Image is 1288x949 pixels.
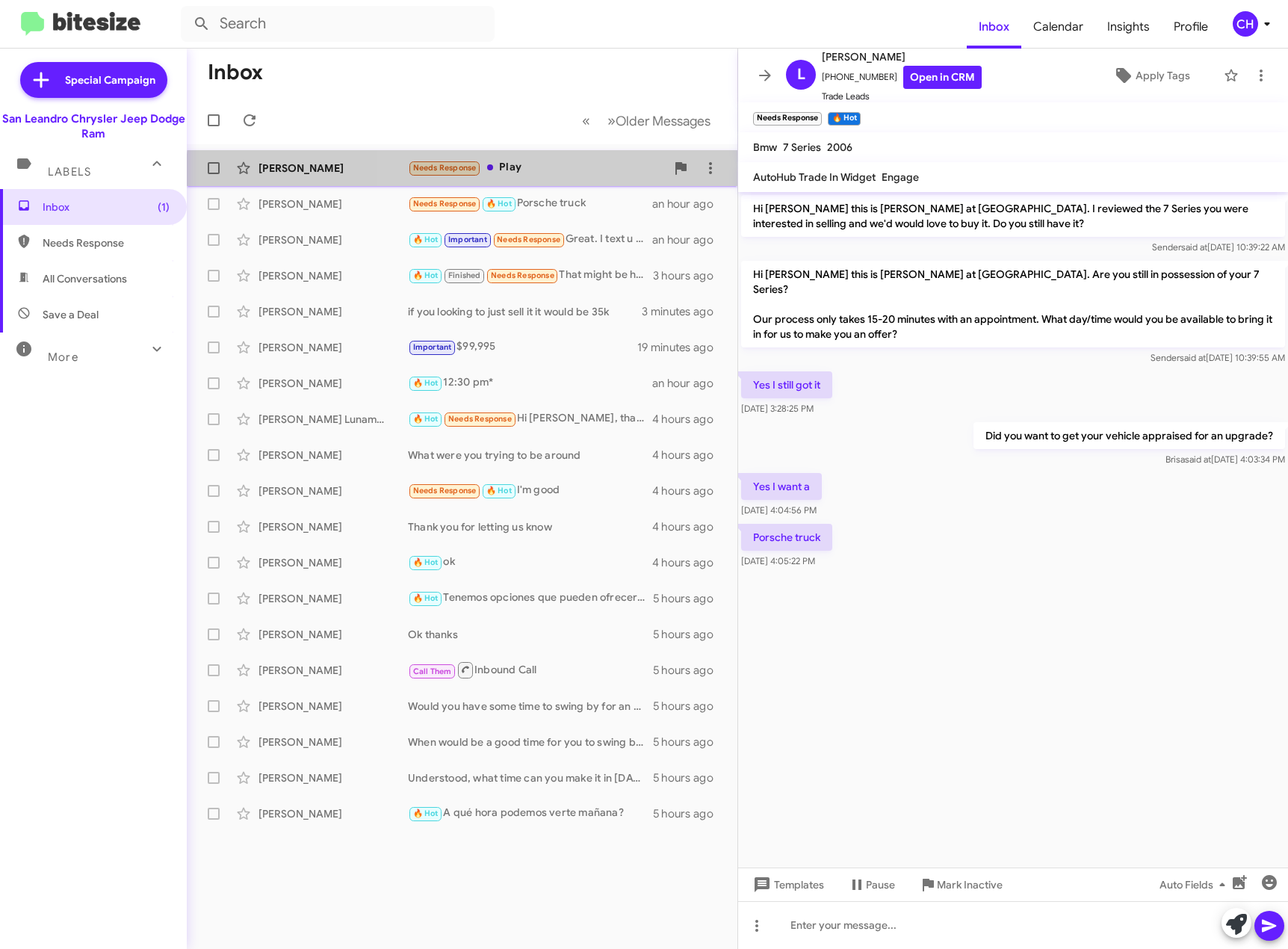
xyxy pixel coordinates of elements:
span: [DATE] 4:04:56 PM [741,504,817,516]
span: Special Campaign [65,72,155,87]
span: Profile [1162,5,1220,49]
span: Auto Fields [1159,871,1231,898]
div: an hour ago [652,376,725,391]
div: Tenemos opciones que pueden ofrecer pagos bajos [408,590,653,607]
span: L [797,63,805,87]
span: 🔥 Hot [413,414,439,424]
div: Thank you for letting us know [408,519,652,534]
div: ok [408,554,652,571]
span: Apply Tags [1136,62,1190,89]
div: 4 hours ago [652,412,725,427]
span: » [607,111,616,130]
div: CH [1233,11,1258,37]
div: A qué hora podemos verte mañana? [408,805,653,822]
span: 🔥 Hot [413,809,439,818]
a: Inbox [967,5,1021,49]
a: Insights [1095,5,1162,49]
span: Needs Response [413,486,477,495]
div: [PERSON_NAME] [258,699,408,714]
div: [PERSON_NAME] [258,376,408,391]
span: Sender [DATE] 10:39:22 AM [1152,241,1285,253]
div: Understood, what time can you make it in [DATE]? [408,770,653,785]
div: That might be hard this weekend. Is it possible to go to a place near [GEOGRAPHIC_DATA]? [408,267,653,284]
span: (1) [158,200,170,214]
div: 19 minutes ago [637,340,725,355]
div: 5 hours ago [653,806,725,821]
button: Apply Tags [1086,62,1216,89]
div: Would you have some time to swing by for an appraisal? [408,699,653,714]
div: What were you trying to be around [408,448,652,463]
div: 5 hours ago [653,699,725,714]
span: said at [1181,241,1207,253]
div: 4 hours ago [652,519,725,534]
div: 5 hours ago [653,735,725,749]
span: Pause [866,871,895,898]
span: [DATE] 4:05:22 PM [741,555,815,566]
span: Needs Response [43,235,170,250]
div: [PERSON_NAME] [258,304,408,319]
input: Search [181,6,495,42]
span: Important [448,235,487,244]
div: an hour ago [652,232,725,247]
span: Labels [48,165,91,179]
span: Important [413,342,452,352]
p: Yes I want a [741,473,822,500]
a: Calendar [1021,5,1095,49]
span: More [48,350,78,364]
div: [PERSON_NAME] [258,268,408,283]
div: 5 hours ago [653,627,725,642]
div: 12:30 pm* [408,374,652,392]
span: 🔥 Hot [413,593,439,603]
div: 3 minutes ago [642,304,725,319]
div: if you looking to just sell it it would be 35k [408,304,642,319]
div: I'm good [408,482,652,499]
small: 🔥 Hot [828,112,860,126]
div: 5 hours ago [653,591,725,606]
span: Finished [448,271,481,280]
div: [PERSON_NAME] [258,197,408,211]
span: Needs Response [497,235,560,244]
button: Templates [738,871,836,898]
div: [PERSON_NAME] [258,591,408,606]
button: Previous [573,105,599,136]
button: Mark Inactive [907,871,1015,898]
span: 🔥 Hot [413,235,439,244]
div: 4 hours ago [652,483,725,498]
button: Pause [836,871,907,898]
div: Hi [PERSON_NAME], thank you for checking in. I’ve been thinking about it, and while I really love... [408,410,652,427]
div: [PERSON_NAME] [258,555,408,570]
p: Porsche truck [741,524,832,551]
span: [DATE] 3:28:25 PM [741,403,814,414]
div: Great. I text u when I'm on my way [408,231,652,248]
span: Call Them [413,667,452,676]
p: Did you want to get your vehicle appraised for an upgrade? [973,422,1285,449]
div: [PERSON_NAME] [258,483,408,498]
div: [PERSON_NAME] [258,770,408,785]
span: Needs Response [491,271,554,280]
span: All Conversations [43,271,127,286]
div: 4 hours ago [652,555,725,570]
span: [PERSON_NAME] [822,48,982,66]
div: Ok thanks [408,627,653,642]
div: [PERSON_NAME] [258,340,408,355]
span: 🔥 Hot [413,557,439,567]
div: 4 hours ago [652,448,725,463]
span: 🔥 Hot [413,378,439,388]
p: Hi [PERSON_NAME] this is [PERSON_NAME] at [GEOGRAPHIC_DATA]. I reviewed the 7 Series you were int... [741,195,1285,237]
span: Older Messages [616,113,710,129]
span: said at [1185,454,1211,465]
div: Play [408,159,666,176]
span: Mark Inactive [937,871,1003,898]
div: Porsche truck [408,195,652,212]
span: Save a Deal [43,307,99,322]
span: Needs Response [413,199,477,208]
div: 5 hours ago [653,770,725,785]
span: AutoHub Trade In Widget [753,170,876,184]
div: 3 hours ago [653,268,725,283]
div: [PERSON_NAME] [258,161,408,176]
span: 🔥 Hot [486,486,512,495]
span: Inbox [43,200,170,214]
span: Templates [750,871,824,898]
